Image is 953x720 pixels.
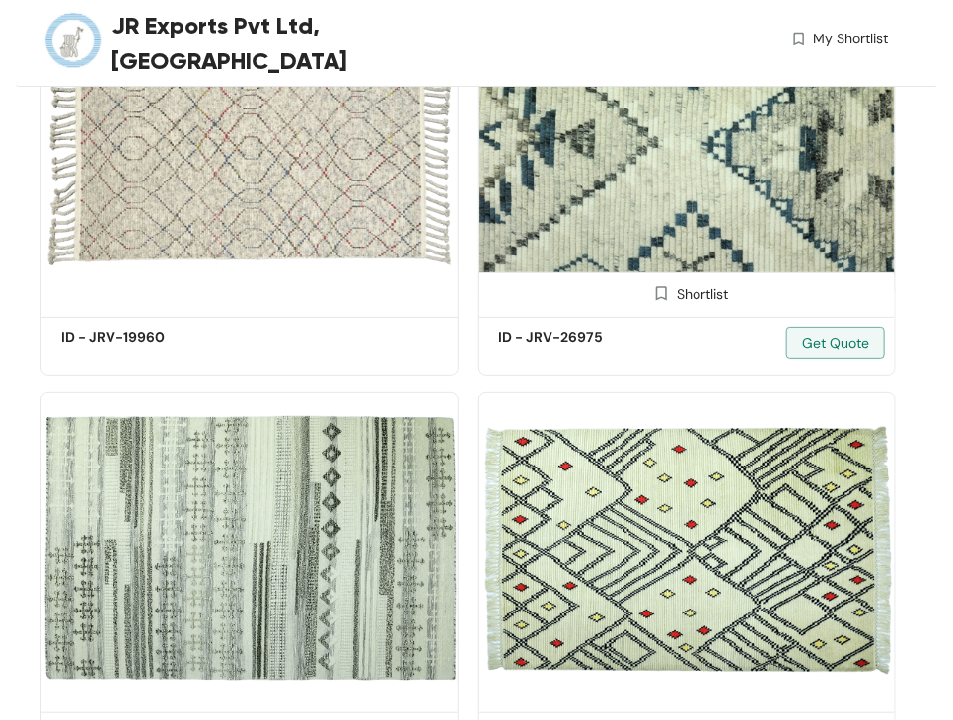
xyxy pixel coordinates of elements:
h5: ID - JRV-26975 [499,327,667,348]
button: Get Quote [786,327,885,359]
img: wishlist [790,29,808,49]
span: JR Exports Pvt Ltd, [GEOGRAPHIC_DATA] [111,8,429,79]
img: 0e4e0598-21c8-43dc-a90a-787a53d564e6 [478,392,897,707]
span: Get Quote [802,332,869,354]
img: Buyer Portal [40,8,105,72]
img: 234add03-aea4-4b7f-8023-cee3926e6ced [40,392,459,707]
h5: ID - JRV-19960 [61,327,229,348]
img: Shortlist [652,284,671,303]
span: My Shortlist [813,29,888,49]
div: Shortlist [645,283,728,302]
